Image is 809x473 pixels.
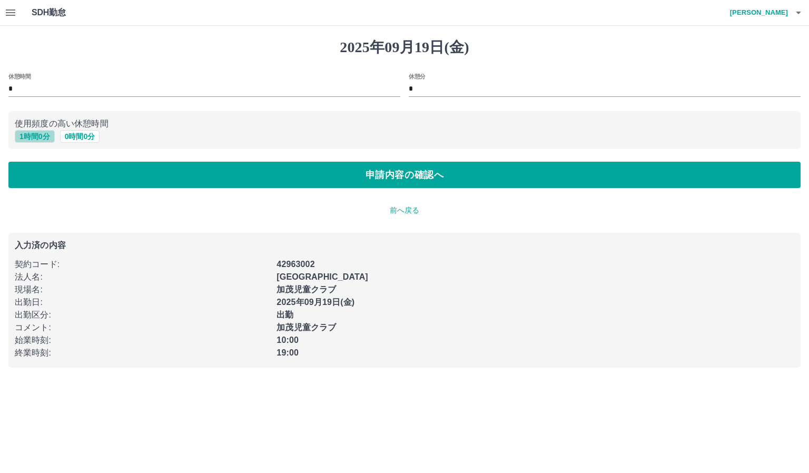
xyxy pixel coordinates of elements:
label: 休憩時間 [8,72,31,80]
b: 加茂児童クラブ [277,285,336,294]
b: 2025年09月19日(金) [277,298,354,307]
h1: 2025年09月19日(金) [8,38,801,56]
b: 10:00 [277,336,299,344]
b: 出勤 [277,310,293,319]
button: 0時間0分 [60,130,100,143]
p: 使用頻度の高い休憩時間 [15,117,794,130]
b: 加茂児童クラブ [277,323,336,332]
button: 申請内容の確認へ [8,162,801,188]
p: 始業時刻 : [15,334,270,347]
p: 現場名 : [15,283,270,296]
p: 出勤日 : [15,296,270,309]
p: 終業時刻 : [15,347,270,359]
b: 42963002 [277,260,314,269]
button: 1時間0分 [15,130,55,143]
p: コメント : [15,321,270,334]
p: 入力済の内容 [15,241,794,250]
b: 19:00 [277,348,299,357]
p: 出勤区分 : [15,309,270,321]
label: 休憩分 [409,72,426,80]
b: [GEOGRAPHIC_DATA] [277,272,368,281]
p: 契約コード : [15,258,270,271]
p: 前へ戻る [8,205,801,216]
p: 法人名 : [15,271,270,283]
